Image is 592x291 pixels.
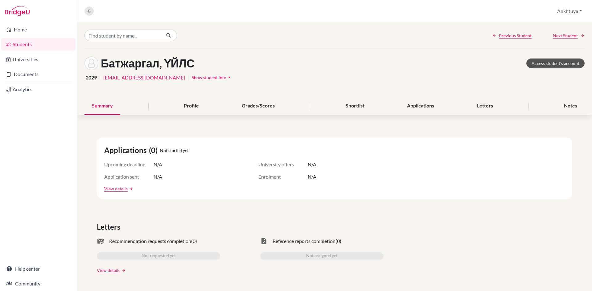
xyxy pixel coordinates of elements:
div: Profile [176,97,206,115]
a: View details [97,267,120,273]
span: N/A [308,173,316,180]
div: Notes [557,97,585,115]
span: Enrolment [258,173,308,180]
span: Not started yet [160,147,189,154]
span: Letters [97,221,123,232]
span: Recommendation requests completion [109,237,191,245]
span: Next Student [553,32,578,39]
span: University offers [258,161,308,168]
div: Letters [470,97,500,115]
span: Upcoming deadline [104,161,154,168]
a: Students [1,38,76,51]
a: View details [104,185,128,192]
a: [EMAIL_ADDRESS][DOMAIN_NAME] [103,74,185,81]
a: Analytics [1,83,76,95]
a: arrow_forward [128,187,133,191]
button: Show student infoarrow_drop_down [191,73,233,82]
span: task [260,237,268,245]
span: mark_email_read [97,237,104,245]
a: arrow_forward [120,268,126,273]
a: Community [1,277,76,290]
span: N/A [154,161,162,168]
span: (0) [191,237,197,245]
div: Summary [84,97,120,115]
a: Home [1,23,76,36]
input: Find student by name... [84,30,161,41]
h1: Батжаргал, ҮЙЛС [101,57,195,70]
span: Not assigned yet [306,252,338,260]
span: | [99,74,101,81]
a: Help center [1,263,76,275]
div: Applications [400,97,442,115]
img: Bridge-U [5,6,30,16]
span: (0) [149,145,160,156]
span: N/A [308,161,316,168]
span: N/A [154,173,162,180]
button: Ankhtuya [554,5,585,17]
span: | [187,74,189,81]
div: Grades/Scores [234,97,282,115]
a: Universities [1,53,76,66]
img: ҮЙЛС Батжаргал's avatar [84,56,98,70]
div: Shortlist [338,97,372,115]
span: Previous Student [499,32,532,39]
span: Applications [104,145,149,156]
span: Reference reports completion [273,237,335,245]
span: Application sent [104,173,154,180]
i: arrow_drop_down [226,74,232,80]
a: Next Student [553,32,585,39]
a: Documents [1,68,76,80]
a: Access student's account [526,59,585,68]
span: Show student info [192,75,226,80]
span: Not requested yet [142,252,176,260]
span: 2029 [86,74,97,81]
a: Previous Student [492,32,532,39]
span: (0) [335,237,341,245]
